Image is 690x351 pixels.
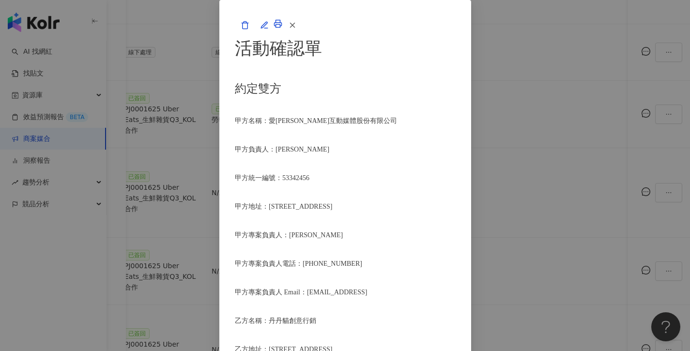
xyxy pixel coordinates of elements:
span: 甲方統一編號：53342456 [235,174,309,182]
span: 活動確認單 [235,39,322,58]
span: 甲方名稱：愛[PERSON_NAME]互動媒體股份有限公司 [235,117,397,124]
span: 甲方專案負責人 Email：[EMAIL_ADDRESS] [235,289,367,296]
span: 甲方專案負責人電話：[PHONE_NUMBER] [235,260,362,267]
span: 乙方名稱：丹丹貓創意行銷 [235,317,316,324]
span: 甲方地址：[STREET_ADDRESS] [235,203,332,210]
span: 甲方專案負責人：[PERSON_NAME] [235,231,343,239]
span: 甲方負責人：[PERSON_NAME] [235,146,329,153]
span: 約定雙方 [235,82,281,95]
